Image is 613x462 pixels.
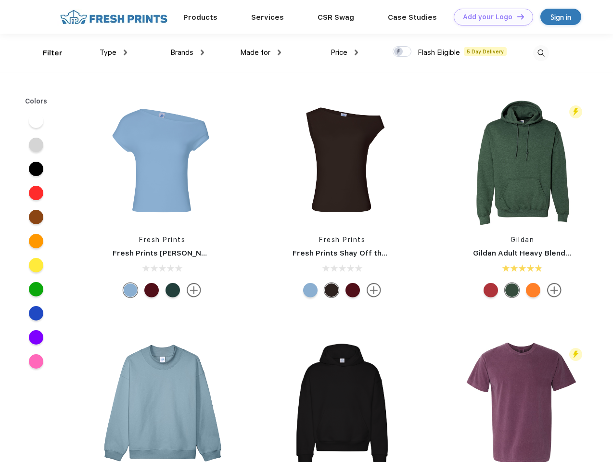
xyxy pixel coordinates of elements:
[569,105,582,118] img: flash_active_toggle.svg
[318,13,354,22] a: CSR Swag
[293,249,441,257] a: Fresh Prints Shay Off the Shoulder Tank
[459,97,587,225] img: func=resize&h=266
[57,9,170,26] img: fo%20logo%202.webp
[505,283,519,297] div: Hth Sp Drk Green
[345,283,360,297] div: Burgundy
[463,13,512,21] div: Add your Logo
[303,283,318,297] div: Light Blue
[418,48,460,57] span: Flash Eligible
[201,50,204,55] img: dropdown.png
[540,9,581,25] a: Sign in
[278,97,406,225] img: func=resize&h=266
[43,48,63,59] div: Filter
[367,283,381,297] img: more.svg
[324,283,339,297] div: Brown
[139,236,185,244] a: Fresh Prints
[166,283,180,297] div: Green
[569,348,582,361] img: flash_active_toggle.svg
[240,48,270,57] span: Made for
[464,47,507,56] span: 5 Day Delivery
[183,13,217,22] a: Products
[550,12,571,23] div: Sign in
[123,283,138,297] div: Light Blue
[18,96,55,106] div: Colors
[170,48,193,57] span: Brands
[113,249,300,257] a: Fresh Prints [PERSON_NAME] Off the Shoulder Top
[511,236,534,244] a: Gildan
[100,48,116,57] span: Type
[278,50,281,55] img: dropdown.png
[98,97,226,225] img: func=resize&h=266
[251,13,284,22] a: Services
[533,45,549,61] img: desktop_search.svg
[144,283,159,297] div: Burgundy
[355,50,358,55] img: dropdown.png
[331,48,347,57] span: Price
[187,283,201,297] img: more.svg
[124,50,127,55] img: dropdown.png
[547,283,562,297] img: more.svg
[526,283,540,297] div: S Orange
[484,283,498,297] div: Hth Spt Scrlt Rd
[517,14,524,19] img: DT
[319,236,365,244] a: Fresh Prints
